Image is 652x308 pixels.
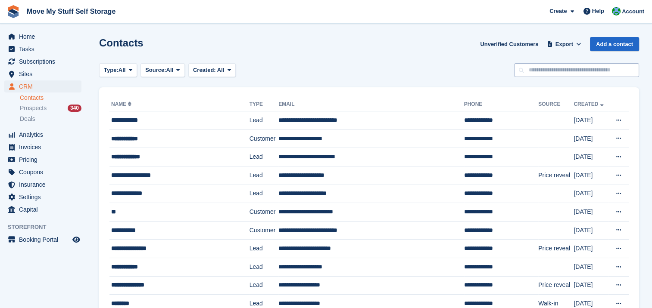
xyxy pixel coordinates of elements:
span: Created: [193,67,216,73]
span: All [166,66,174,74]
td: [DATE] [574,148,608,166]
button: Export [545,37,583,51]
td: [DATE] [574,166,608,185]
span: Coupons [19,166,71,178]
a: Preview store [71,234,81,245]
td: [DATE] [574,258,608,276]
a: menu [4,129,81,141]
td: [DATE] [574,185,608,203]
a: Contacts [20,94,81,102]
td: Lead [250,148,278,166]
span: Sites [19,68,71,80]
span: Invoices [19,141,71,153]
div: 340 [68,105,81,112]
a: menu [4,191,81,203]
span: Insurance [19,179,71,191]
button: Source: All [140,63,185,77]
td: [DATE] [574,111,608,130]
td: Lead [250,240,278,258]
span: Source: [145,66,166,74]
span: Export [555,40,573,49]
td: Price reveal [538,276,574,295]
td: Price reveal [538,166,574,185]
span: Tasks [19,43,71,55]
td: [DATE] [574,221,608,240]
span: Storefront [8,223,86,231]
a: Add a contact [590,37,639,51]
span: Deals [20,115,35,123]
button: Type: All [99,63,137,77]
th: Type [250,98,278,111]
a: Created [574,101,605,107]
a: menu [4,31,81,43]
td: Lead [250,166,278,185]
span: Settings [19,191,71,203]
a: Deals [20,114,81,123]
td: Price reveal [538,240,574,258]
td: [DATE] [574,129,608,148]
a: menu [4,80,81,92]
span: Help [592,7,604,15]
img: stora-icon-8386f47178a22dfd0bd8f6a31ec36ba5ce8667c1dd55bd0f319d3a0aa187defe.svg [7,5,20,18]
img: Dan [612,7,621,15]
td: Customer [250,203,278,222]
h1: Contacts [99,37,144,49]
span: Analytics [19,129,71,141]
td: [DATE] [574,276,608,295]
th: Email [278,98,464,111]
span: Subscriptions [19,55,71,68]
a: menu [4,141,81,153]
td: Lead [250,185,278,203]
a: Move My Stuff Self Storage [23,4,119,18]
span: Create [549,7,567,15]
td: [DATE] [574,203,608,222]
th: Source [538,98,574,111]
span: All [119,66,126,74]
a: menu [4,179,81,191]
td: [DATE] [574,240,608,258]
th: Phone [464,98,539,111]
span: Prospects [20,104,47,112]
span: Home [19,31,71,43]
a: Name [111,101,133,107]
span: All [217,67,225,73]
span: CRM [19,80,71,92]
td: Lead [250,276,278,295]
span: Account [622,7,644,16]
td: Customer [250,129,278,148]
span: Booking Portal [19,234,71,246]
a: menu [4,154,81,166]
a: Unverified Customers [477,37,542,51]
span: Type: [104,66,119,74]
a: menu [4,68,81,80]
a: menu [4,55,81,68]
td: Lead [250,258,278,276]
td: Lead [250,111,278,130]
td: Customer [250,221,278,240]
a: menu [4,166,81,178]
a: menu [4,203,81,216]
a: menu [4,234,81,246]
a: Prospects 340 [20,104,81,113]
span: Capital [19,203,71,216]
span: Pricing [19,154,71,166]
button: Created: All [188,63,236,77]
a: menu [4,43,81,55]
